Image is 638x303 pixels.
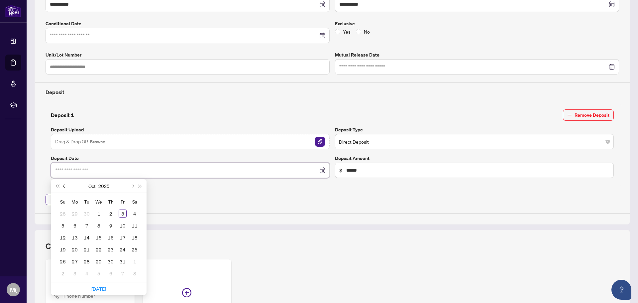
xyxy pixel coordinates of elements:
div: 8 [95,222,103,229]
button: Last year (Control + left) [53,179,61,193]
span: M( [10,285,17,294]
td: 2025-10-10 [117,220,129,231]
div: 23 [107,245,115,253]
td: 2025-10-23 [105,243,117,255]
th: Tu [81,196,93,208]
td: 2025-10-01 [93,208,105,220]
div: 3 [119,210,127,218]
label: Deposit Amount [335,155,614,162]
h4: Deposit 1 [51,111,74,119]
div: 31 [119,257,127,265]
td: 2025-10-09 [105,220,117,231]
h4: Deposit [46,88,619,96]
td: 2025-10-07 [81,220,93,231]
td: 2025-10-31 [117,255,129,267]
span: plus-circle [182,288,191,297]
div: 12 [59,233,67,241]
div: 3 [71,269,79,277]
td: 2025-10-14 [81,231,93,243]
td: 2025-10-25 [129,243,141,255]
td: 2025-11-05 [93,267,105,279]
td: 2025-11-04 [81,267,93,279]
td: 2025-10-03 [117,208,129,220]
td: 2025-10-04 [129,208,141,220]
td: 2025-10-28 [81,255,93,267]
div: 9 [107,222,115,229]
td: 2025-10-22 [93,243,105,255]
div: 6 [107,269,115,277]
div: 10 [119,222,127,229]
td: 2025-09-29 [69,208,81,220]
td: 2025-10-26 [57,255,69,267]
td: 2025-10-30 [105,255,117,267]
td: 2025-10-08 [93,220,105,231]
td: 2025-10-15 [93,231,105,243]
td: 2025-10-20 [69,243,81,255]
button: Next year (Control + right) [137,179,144,193]
td: 2025-10-24 [117,243,129,255]
th: Th [105,196,117,208]
div: 13 [71,233,79,241]
td: 2025-09-28 [57,208,69,220]
div: 17 [119,233,127,241]
td: 2025-10-29 [93,255,105,267]
button: Next month (PageDown) [129,179,136,193]
td: 2025-10-11 [129,220,141,231]
td: 2025-10-27 [69,255,81,267]
div: 28 [83,257,91,265]
td: 2025-11-03 [69,267,81,279]
span: $ [339,167,342,174]
label: Deposit Type [335,126,614,133]
label: Deposit Date [51,155,330,162]
span: Drag & Drop OR BrowseFile Attachement [51,134,330,149]
button: File Attachement [315,136,325,147]
a: [DATE] [91,286,106,292]
td: 2025-10-21 [81,243,93,255]
span: Yes [340,28,353,35]
div: 15 [95,233,103,241]
label: Deposit Upload [51,126,330,133]
div: 16 [107,233,115,241]
div: 2 [107,210,115,218]
div: 4 [83,269,91,277]
td: 2025-10-12 [57,231,69,243]
td: 2025-10-17 [117,231,129,243]
td: 2025-10-18 [129,231,141,243]
div: 8 [131,269,139,277]
div: 22 [95,245,103,253]
span: No [361,28,372,35]
button: Choose a month [88,179,96,193]
div: 30 [107,257,115,265]
td: 2025-10-13 [69,231,81,243]
td: 2025-11-08 [129,267,141,279]
div: 4 [131,210,139,218]
td: 2025-10-16 [105,231,117,243]
div: 26 [59,257,67,265]
button: Remove Deposit [563,109,614,121]
label: Conditional Date [46,20,330,27]
th: We [93,196,105,208]
th: Su [57,196,69,208]
th: Fr [117,196,129,208]
div: 29 [71,210,79,218]
img: logo [5,5,21,17]
div: 28 [59,210,67,218]
button: Open asap [611,280,631,300]
span: minus [567,113,572,117]
span: close-circle [606,140,610,144]
div: 25 [131,245,139,253]
span: Phone Number [63,293,95,299]
td: 2025-10-06 [69,220,81,231]
div: 7 [119,269,127,277]
label: Mutual Release Date [335,51,619,59]
td: 2025-10-02 [105,208,117,220]
div: 30 [83,210,91,218]
td: 2025-11-07 [117,267,129,279]
td: 2025-11-06 [105,267,117,279]
div: 24 [119,245,127,253]
div: 14 [83,233,91,241]
div: 2 [59,269,67,277]
span: Remove Deposit [575,110,609,120]
label: Unit/Lot Number [46,51,330,59]
div: 11 [131,222,139,229]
